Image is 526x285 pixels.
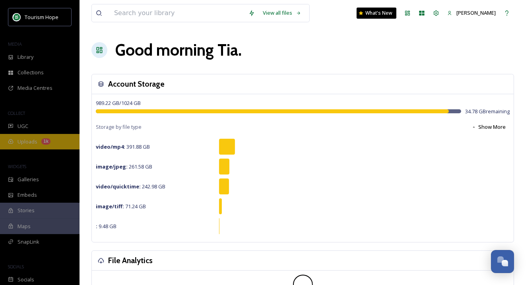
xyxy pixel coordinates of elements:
span: 71.24 GB [96,203,146,210]
span: Socials [17,276,34,283]
span: Collections [17,69,44,76]
button: Show More [468,119,510,135]
span: Galleries [17,176,39,183]
a: View all files [259,5,305,21]
span: SnapLink [17,238,39,246]
button: Open Chat [491,250,514,273]
span: 391.88 GB [96,143,150,150]
h3: Account Storage [108,78,165,90]
span: Library [17,53,33,61]
a: [PERSON_NAME] [443,5,500,21]
span: 9.48 GB [96,223,116,230]
span: Maps [17,223,31,230]
span: Media Centres [17,84,52,92]
span: UGC [17,122,28,130]
h3: File Analytics [108,255,153,266]
span: MEDIA [8,41,22,47]
span: 34.78 GB remaining [465,108,510,115]
span: 989.22 GB / 1024 GB [96,99,141,107]
strong: image/tiff : [96,203,124,210]
span: COLLECT [8,110,25,116]
strong: : [96,223,97,230]
span: Embeds [17,191,37,199]
span: SOCIALS [8,264,24,269]
div: 1k [41,138,50,145]
span: 261.58 GB [96,163,152,170]
strong: video/quicktime : [96,183,141,190]
a: What's New [357,8,396,19]
img: logo.png [13,13,21,21]
strong: image/jpeg : [96,163,128,170]
span: Uploads [17,138,37,145]
span: [PERSON_NAME] [456,9,496,16]
input: Search your library [110,4,245,22]
span: 242.98 GB [96,183,165,190]
h1: Good morning Tia . [115,38,242,62]
span: Storage by file type [96,123,142,131]
span: WIDGETS [8,163,26,169]
span: Tourism Hope [25,14,58,21]
strong: video/mp4 : [96,143,125,150]
span: Stories [17,207,35,214]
